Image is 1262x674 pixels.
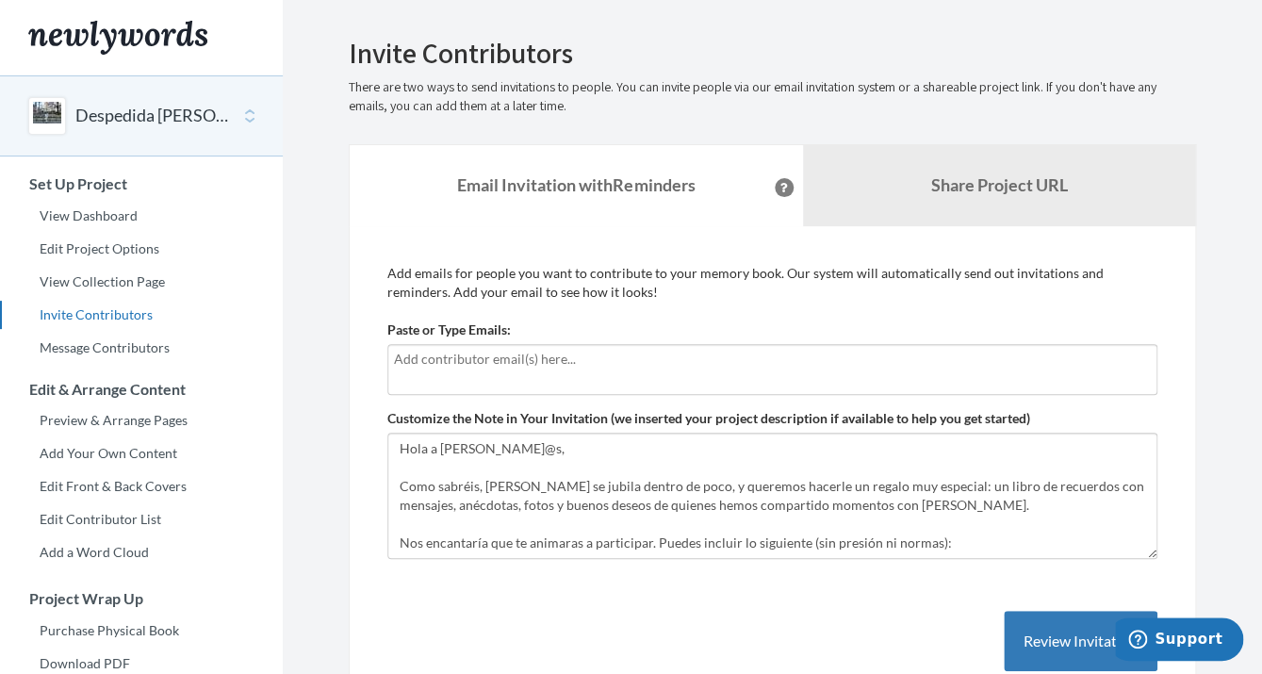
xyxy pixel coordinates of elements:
[387,409,1030,428] label: Customize the Note in Your Invitation (we inserted your project description if available to help ...
[1,175,283,192] h3: Set Up Project
[1,590,283,607] h3: Project Wrap Up
[28,21,207,55] img: Newlywords logo
[387,264,1157,302] p: Add emails for people you want to contribute to your memory book. Our system will automatically s...
[457,174,695,195] strong: Email Invitation with Reminders
[930,174,1067,195] b: Share Project URL
[387,433,1157,559] textarea: Hola a [PERSON_NAME]@s, Como sabréis, [PERSON_NAME] se jubila dentro de poco, y queremos hacerle ...
[387,321,511,339] label: Paste or Type Emails:
[75,104,228,128] button: Despedida [PERSON_NAME] [PERSON_NAME]
[349,38,1196,69] h2: Invite Contributors
[1004,611,1157,672] button: Review Invitation
[349,78,1196,116] p: There are two ways to send invitations to people. You can invite people via our email invitation ...
[1115,617,1243,665] iframe: Opens a widget where you can chat to one of our agents
[394,349,1151,370] input: Add contributor email(s) here...
[1,381,283,398] h3: Edit & Arrange Content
